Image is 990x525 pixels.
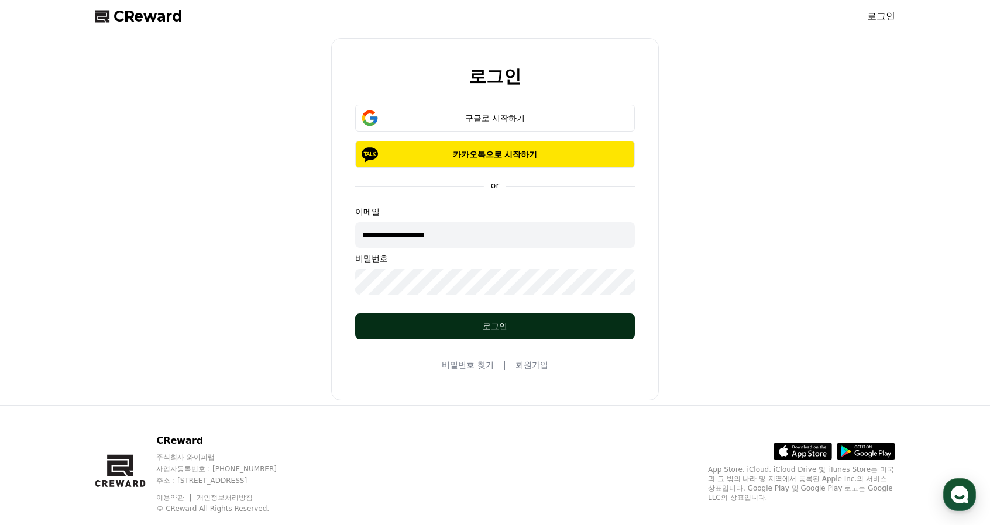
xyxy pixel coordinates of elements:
[503,358,506,372] span: |
[355,141,635,168] button: 카카오톡으로 시작하기
[156,453,299,462] p: 주식회사 와이피랩
[355,206,635,217] p: 이메일
[708,465,895,502] p: App Store, iCloud, iCloud Drive 및 iTunes Store는 미국과 그 밖의 나라 및 지역에서 등록된 Apple Inc.의 서비스 상표입니다. Goo...
[77,371,151,400] a: 대화
[95,7,183,26] a: CReward
[181,388,195,398] span: 설정
[151,371,225,400] a: 설정
[114,7,183,26] span: CReward
[355,253,635,264] p: 비밀번호
[156,476,299,485] p: 주소 : [STREET_ADDRESS]
[107,389,121,398] span: 대화
[37,388,44,398] span: 홈
[197,493,253,502] a: 개인정보처리방침
[379,320,611,332] div: 로그인
[867,9,895,23] a: 로그인
[156,434,299,448] p: CReward
[355,105,635,132] button: 구글로 시작하기
[4,371,77,400] a: 홈
[469,67,521,86] h2: 로그인
[372,148,618,160] p: 카카오톡으로 시작하기
[156,504,299,513] p: © CReward All Rights Reserved.
[442,359,493,371] a: 비밀번호 찾기
[484,179,506,191] p: or
[372,112,618,124] div: 구글로 시작하기
[156,464,299,474] p: 사업자등록번호 : [PHONE_NUMBER]
[515,359,548,371] a: 회원가입
[156,493,193,502] a: 이용약관
[355,313,635,339] button: 로그인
